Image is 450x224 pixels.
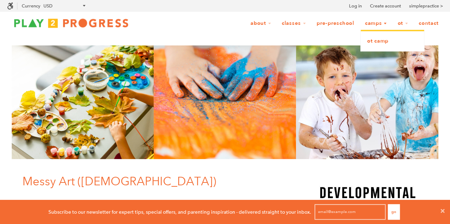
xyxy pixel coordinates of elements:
[388,204,400,220] button: Go
[277,17,311,30] a: Classes
[409,2,443,10] a: simplepractice >
[22,3,40,9] label: Currency
[414,17,443,30] a: Contact
[246,17,276,30] a: About
[314,204,386,220] input: email@example.com
[312,17,359,30] a: Pre-Preschool
[7,16,135,30] img: Play2Progress logo
[349,2,362,10] a: Log in
[48,208,311,216] p: Subscribe to our newsletter for expert tips, special offers, and parenting inspiration - delivere...
[361,33,424,49] a: OT Camp
[22,173,291,190] h1: Messy Art ([DEMOGRAPHIC_DATA])
[393,17,413,30] a: OT
[360,17,392,30] a: Camps
[370,2,401,10] a: Create account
